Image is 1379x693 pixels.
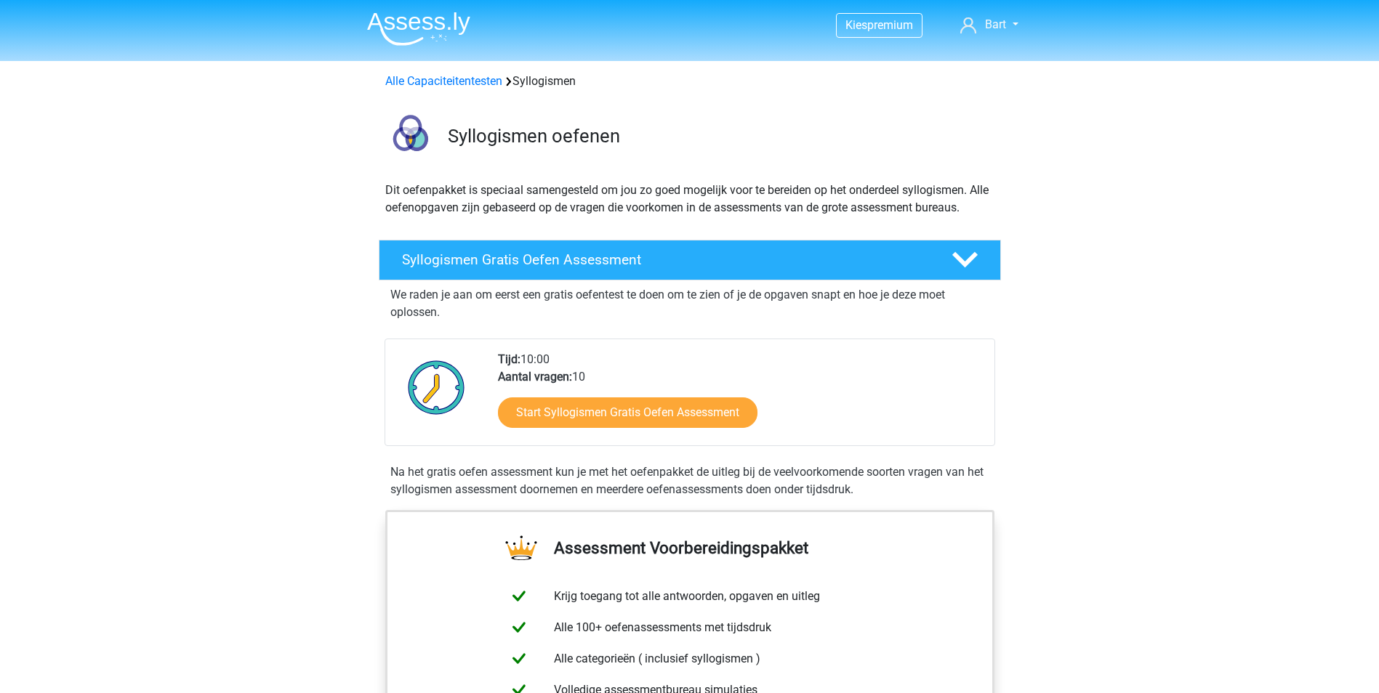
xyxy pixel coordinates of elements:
[379,73,1000,90] div: Syllogismen
[373,240,1007,280] a: Syllogismen Gratis Oefen Assessment
[985,17,1006,31] span: Bart
[498,397,757,428] a: Start Syllogismen Gratis Oefen Assessment
[385,182,994,216] p: Dit oefenpakket is speciaal samengesteld om jou zo goed mogelijk voor te bereiden op het onderdee...
[954,16,1024,33] a: Bart
[867,18,913,32] span: premium
[367,12,470,46] img: Assessly
[845,18,867,32] span: Kies
[498,352,520,366] b: Tijd:
[390,286,989,321] p: We raden je aan om eerst een gratis oefentest te doen om te zien of je de opgaven snapt en hoe je...
[400,351,473,423] img: Klok
[448,125,989,147] h3: Syllogismen oefenen
[402,251,928,268] h4: Syllogismen Gratis Oefen Assessment
[487,351,994,445] div: 10:00 10
[379,108,441,169] img: syllogismen
[498,370,572,384] b: Aantal vragen:
[385,74,502,88] a: Alle Capaciteitentesten
[837,15,922,35] a: Kiespremium
[385,463,995,498] div: Na het gratis oefen assessment kun je met het oefenpakket de uitleg bij de veelvoorkomende soorte...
